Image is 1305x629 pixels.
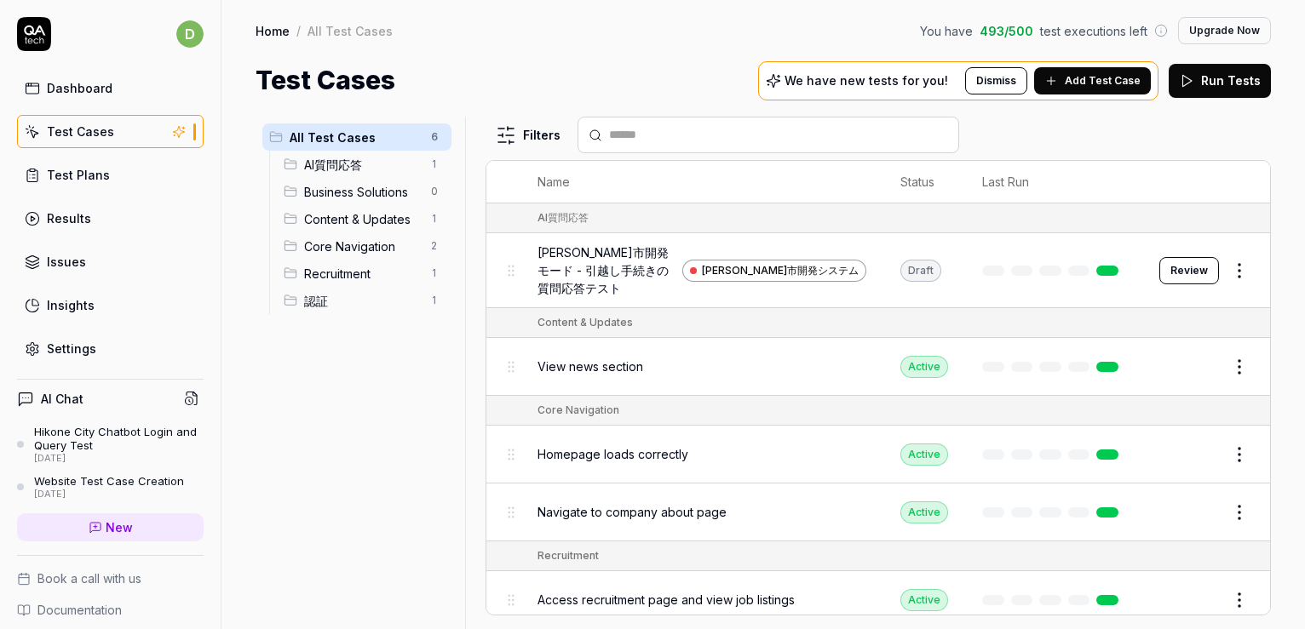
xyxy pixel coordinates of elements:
a: Results [17,202,204,235]
h4: AI Chat [41,390,83,408]
div: Recruitment [538,548,599,563]
a: Settings [17,332,204,365]
div: Drag to reorderCore Navigation2 [277,232,451,260]
div: AI質問応答 [538,210,589,226]
button: Filters [486,118,571,152]
span: 1 [424,263,445,283]
button: d [176,17,204,51]
div: Drag to reorder認証1 [277,287,451,314]
span: Core Navigation [304,237,421,255]
a: Insights [17,289,204,322]
th: Name [520,161,883,203]
span: 493 / 500 [980,22,1033,40]
div: Insights [47,296,95,314]
div: Active [900,501,948,523]
span: Access recruitment page and view job listings [538,591,795,609]
div: All Test Cases [308,22,393,39]
div: Website Test Case Creation [34,474,184,488]
span: 1 [424,209,445,229]
th: Status [883,161,965,203]
a: Dashboard [17,71,204,105]
button: Dismiss [965,67,1027,94]
a: Test Cases [17,115,204,148]
span: [PERSON_NAME]市開発モード - 引越し手続きの質問応答テスト [538,243,675,297]
button: Run Tests [1169,64,1271,98]
span: Business Solutions [304,183,421,201]
a: Issues [17,245,204,278]
a: Book a call with us [17,569,204,587]
span: Book a call with us [37,569,141,587]
div: Content & Updates [538,315,633,330]
span: 2 [424,236,445,256]
a: Test Plans [17,158,204,192]
span: View news section [538,357,643,375]
button: Upgrade Now [1178,17,1271,44]
div: Active [900,356,948,378]
div: Results [47,209,91,227]
span: test executions left [1040,22,1147,40]
button: Review [1159,257,1219,284]
tr: Access recruitment page and view job listingsActive [486,571,1270,629]
div: Settings [47,340,96,357]
div: Core Navigation [538,403,619,418]
span: [PERSON_NAME]市開発システム [702,263,859,278]
div: Dashboard [47,79,112,97]
tr: View news sectionActive [486,338,1270,396]
span: Navigate to company about page [538,503,727,521]
div: Issues [47,253,86,271]
div: [DATE] [34,489,184,500]
span: d [176,20,204,48]
div: Draft [900,260,941,282]
a: New [17,513,204,541]
a: Website Test Case Creation[DATE] [17,474,204,500]
a: Home [256,22,290,39]
span: 認証 [304,292,421,310]
div: Active [900,589,948,611]
span: AI質問応答 [304,156,421,174]
span: 0 [424,181,445,202]
a: Documentation [17,601,204,619]
span: All Test Cases [290,129,421,146]
span: New [106,518,133,536]
tr: [PERSON_NAME]市開発モード - 引越し手続きの質問応答テスト[PERSON_NAME]市開発システムDraftReview [486,233,1270,308]
span: You have [920,22,973,40]
span: 6 [424,127,445,147]
span: Content & Updates [304,210,421,228]
span: Add Test Case [1065,73,1141,89]
div: Active [900,443,948,466]
a: Hikone City Chatbot Login and Query Test[DATE] [17,425,204,464]
div: Test Cases [47,123,114,140]
span: Homepage loads correctly [538,445,688,463]
span: Recruitment [304,265,421,283]
div: Drag to reorderContent & Updates1 [277,205,451,232]
th: Last Run [965,161,1142,203]
div: Drag to reorderAI質問応答1 [277,151,451,178]
div: / [296,22,301,39]
span: Documentation [37,601,122,619]
div: Drag to reorderRecruitment1 [277,260,451,287]
div: Test Plans [47,166,110,184]
span: 1 [424,290,445,311]
p: We have new tests for you! [785,75,948,87]
div: [DATE] [34,453,204,465]
button: Add Test Case [1034,67,1151,94]
a: [PERSON_NAME]市開発システム [682,260,866,282]
span: 1 [424,154,445,174]
div: Hikone City Chatbot Login and Query Test [34,425,204,453]
tr: Navigate to company about pageActive [486,483,1270,541]
div: Drag to reorderBusiness Solutions0 [277,178,451,205]
tr: Homepage loads correctlyActive [486,426,1270,483]
h1: Test Cases [256,61,395,100]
